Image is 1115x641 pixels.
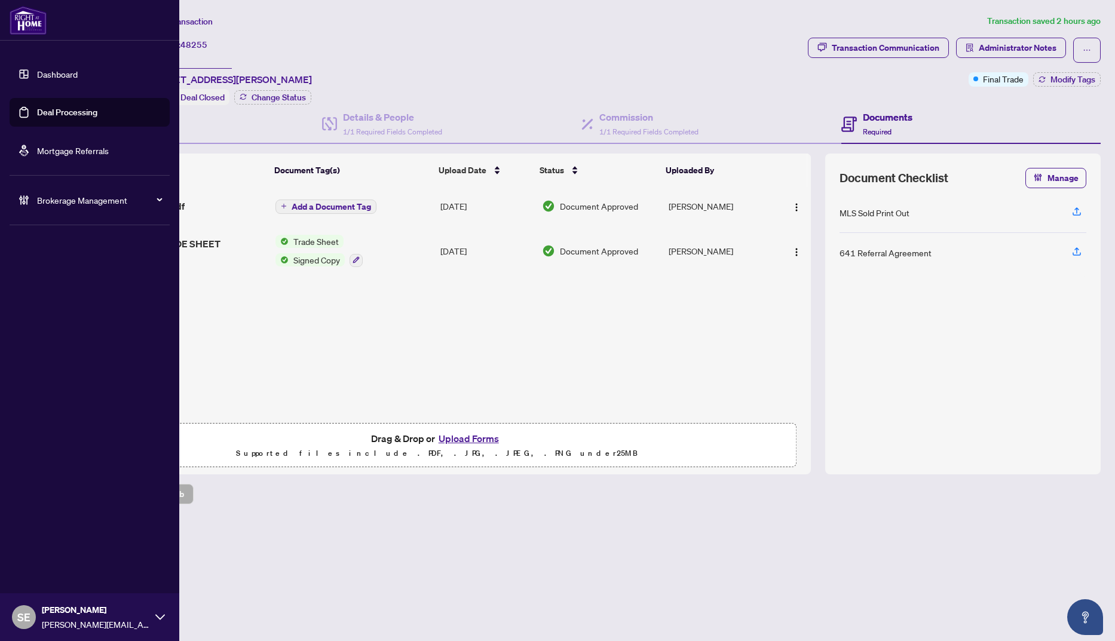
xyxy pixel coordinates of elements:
[560,244,638,257] span: Document Approved
[542,244,555,257] img: Document Status
[84,446,789,461] p: Supported files include .PDF, .JPG, .JPEG, .PNG under 25 MB
[436,225,537,277] td: [DATE]
[439,164,486,177] span: Upload Date
[148,89,229,105] div: Status:
[106,154,269,187] th: (2) File Name
[275,235,363,267] button: Status IconTrade SheetStatus IconSigned Copy
[808,38,949,58] button: Transaction Communication
[664,225,776,277] td: [PERSON_NAME]
[1067,599,1103,635] button: Open asap
[979,38,1056,57] span: Administrator Notes
[966,44,974,52] span: solution
[17,609,30,625] span: SE
[840,206,909,219] div: MLS Sold Print Out
[535,154,661,187] th: Status
[275,200,376,214] button: Add a Document Tag
[792,203,801,212] img: Logo
[540,164,564,177] span: Status
[599,127,699,136] span: 1/1 Required Fields Completed
[1083,46,1091,54] span: ellipsis
[180,39,207,50] span: 48255
[252,93,306,102] span: Change Status
[112,237,266,265] span: 2512472 TRADE SHEET Signed.pdf
[840,246,932,259] div: 641 Referral Agreement
[42,618,149,631] span: [PERSON_NAME][EMAIL_ADDRESS][DOMAIN_NAME]
[37,194,161,207] span: Brokerage Management
[560,200,638,213] span: Document Approved
[275,253,289,266] img: Status Icon
[281,203,287,209] span: plus
[863,127,892,136] span: Required
[661,154,772,187] th: Uploaded By
[37,107,97,118] a: Deal Processing
[840,170,948,186] span: Document Checklist
[1047,168,1079,188] span: Manage
[275,198,376,214] button: Add a Document Tag
[289,235,344,248] span: Trade Sheet
[664,187,776,225] td: [PERSON_NAME]
[435,431,503,446] button: Upload Forms
[37,69,78,79] a: Dashboard
[1025,168,1086,188] button: Manage
[343,110,442,124] h4: Details & People
[987,14,1101,28] article: Transaction saved 2 hours ago
[832,38,939,57] div: Transaction Communication
[149,16,213,27] span: View Transaction
[42,603,149,617] span: [PERSON_NAME]
[37,145,109,156] a: Mortgage Referrals
[1050,75,1095,84] span: Modify Tags
[77,424,796,468] span: Drag & Drop orUpload FormsSupported files include .PDF, .JPG, .JPEG, .PNG under25MB
[292,203,371,211] span: Add a Document Tag
[10,6,47,35] img: logo
[863,110,912,124] h4: Documents
[599,110,699,124] h4: Commission
[436,187,537,225] td: [DATE]
[542,200,555,213] img: Document Status
[792,247,801,257] img: Logo
[983,72,1024,85] span: Final Trade
[234,90,311,105] button: Change Status
[180,92,225,103] span: Deal Closed
[289,253,345,266] span: Signed Copy
[1033,72,1101,87] button: Modify Tags
[434,154,535,187] th: Upload Date
[787,197,806,216] button: Logo
[787,241,806,260] button: Logo
[269,154,434,187] th: Document Tag(s)
[343,127,442,136] span: 1/1 Required Fields Completed
[275,235,289,248] img: Status Icon
[148,72,312,87] span: [STREET_ADDRESS][PERSON_NAME]
[371,431,503,446] span: Drag & Drop or
[956,38,1066,58] button: Administrator Notes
